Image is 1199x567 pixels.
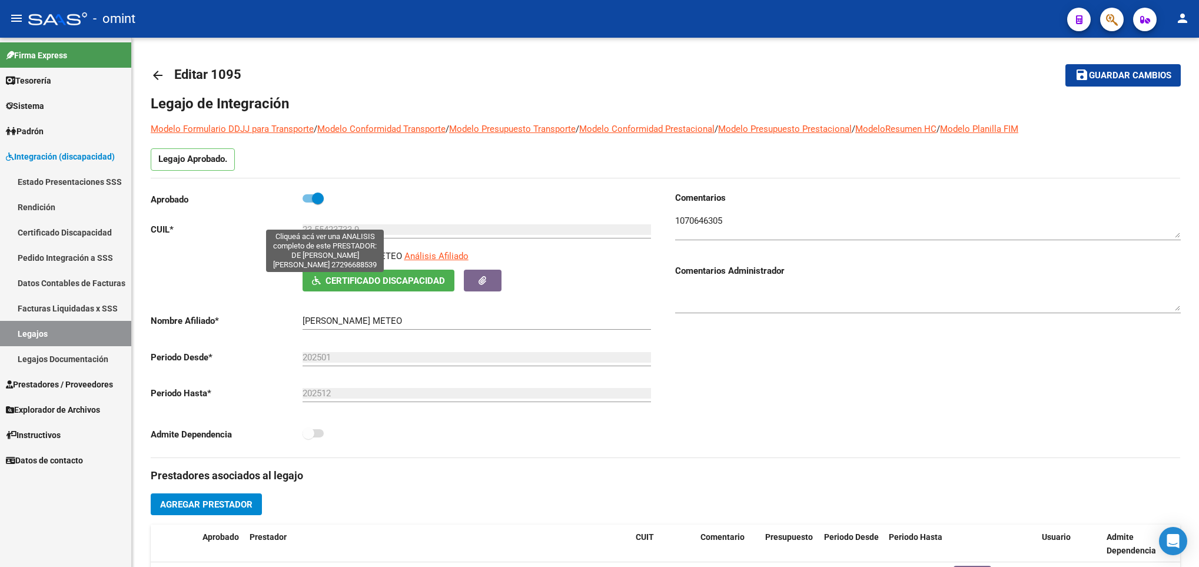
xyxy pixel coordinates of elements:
[6,49,67,62] span: Firma Express
[6,74,51,87] span: Tesorería
[1037,525,1102,563] datatable-header-cell: Usuario
[940,124,1018,134] a: Modelo Planilla FIM
[151,94,1180,113] h1: Legajo de Integración
[824,532,879,542] span: Periodo Desde
[151,124,314,134] a: Modelo Formulario DDJJ para Transporte
[317,124,446,134] a: Modelo Conformidad Transporte
[718,124,852,134] a: Modelo Presupuesto Prestacional
[303,250,402,263] p: [PERSON_NAME] METEO
[889,532,942,542] span: Periodo Hasta
[93,6,135,32] span: - omint
[675,264,1181,277] h3: Comentarios Administrador
[1042,532,1071,542] span: Usuario
[303,270,454,291] button: Certificado Discapacidad
[9,11,24,25] mat-icon: menu
[884,525,949,563] datatable-header-cell: Periodo Hasta
[449,124,576,134] a: Modelo Presupuesto Transporte
[6,150,115,163] span: Integración (discapacidad)
[1107,532,1156,555] span: Admite Dependencia
[675,191,1181,204] h3: Comentarios
[160,499,253,510] span: Agregar Prestador
[579,124,715,134] a: Modelo Conformidad Prestacional
[1075,68,1089,82] mat-icon: save
[1102,525,1167,563] datatable-header-cell: Admite Dependencia
[6,429,61,442] span: Instructivos
[174,67,241,82] span: Editar 1095
[202,532,239,542] span: Aprobado
[151,223,303,236] p: CUIL
[700,532,745,542] span: Comentario
[855,124,936,134] a: ModeloResumen HC
[1065,64,1181,86] button: Guardar cambios
[6,454,83,467] span: Datos de contacto
[151,387,303,400] p: Periodo Hasta
[6,378,113,391] span: Prestadores / Proveedores
[636,532,654,542] span: CUIT
[1159,527,1187,555] div: Open Intercom Messenger
[151,467,1180,484] h3: Prestadores asociados al legajo
[765,532,813,542] span: Presupuesto
[151,193,303,206] p: Aprobado
[151,68,165,82] mat-icon: arrow_back
[151,351,303,364] p: Periodo Desde
[404,251,469,261] span: Análisis Afiliado
[631,525,696,563] datatable-header-cell: CUIT
[760,525,819,563] datatable-header-cell: Presupuesto
[6,100,44,112] span: Sistema
[245,525,631,563] datatable-header-cell: Prestador
[198,525,245,563] datatable-header-cell: Aprobado
[326,276,445,286] span: Certificado Discapacidad
[250,532,287,542] span: Prestador
[6,125,44,138] span: Padrón
[151,148,235,171] p: Legajo Aprobado.
[151,314,303,327] p: Nombre Afiliado
[1089,71,1171,81] span: Guardar cambios
[6,403,100,416] span: Explorador de Archivos
[151,493,262,515] button: Agregar Prestador
[151,428,303,441] p: Admite Dependencia
[819,525,884,563] datatable-header-cell: Periodo Desde
[1175,11,1190,25] mat-icon: person
[696,525,760,563] datatable-header-cell: Comentario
